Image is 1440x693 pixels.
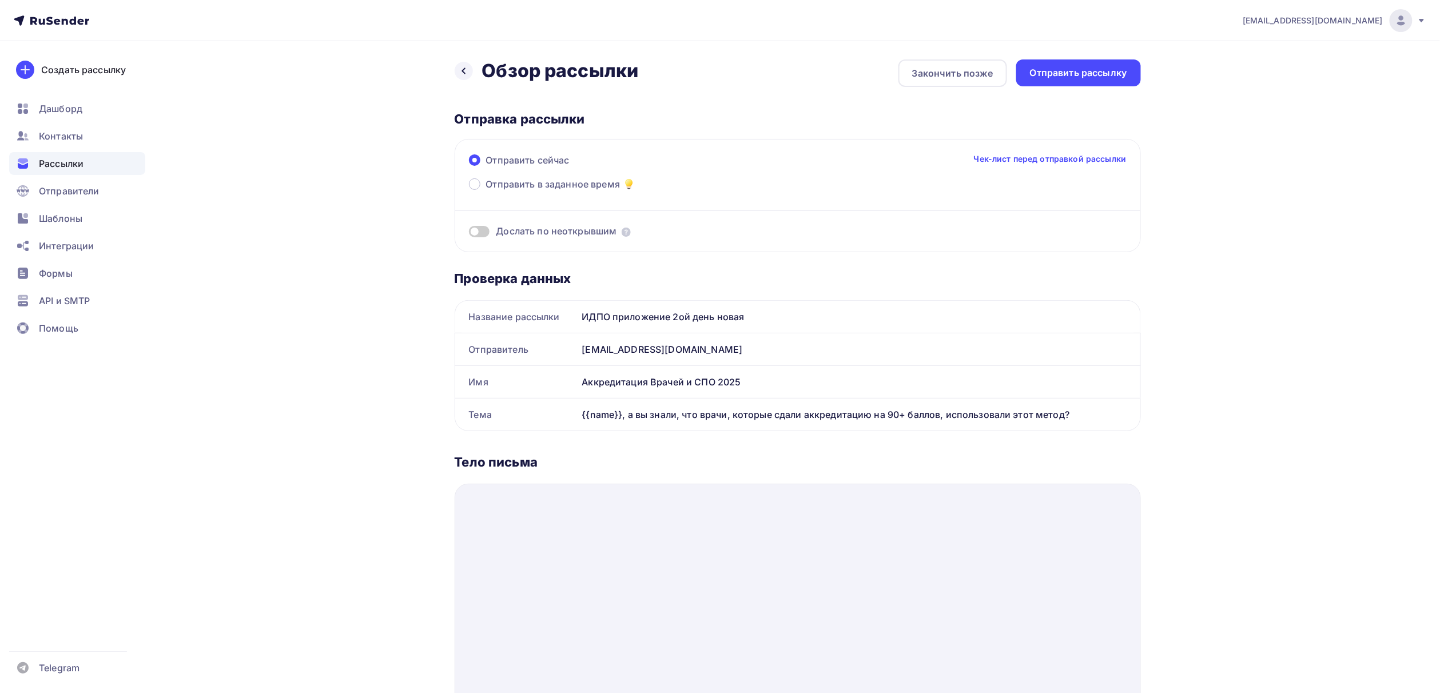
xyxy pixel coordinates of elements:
a: [EMAIL_ADDRESS][DOMAIN_NAME] [1243,9,1426,32]
div: Название рассылки [455,301,578,333]
span: Отправить сейчас [486,153,570,167]
div: Проверка данных [455,270,1141,286]
span: [EMAIL_ADDRESS][DOMAIN_NAME] [1243,15,1383,26]
div: Тело письма [455,454,1141,470]
div: Закончить позже [912,66,993,80]
a: Шаблоны [9,207,145,230]
div: Отправка рассылки [455,111,1141,127]
span: Отправители [39,184,100,198]
span: Помощь [39,321,78,335]
div: Аккредитация Врачей и СПО 2025 [578,366,1140,398]
span: Дослать по неоткрывшим [496,225,617,238]
span: Дашборд [39,102,82,115]
span: Отправить в заданное время [486,177,620,191]
a: Формы [9,262,145,285]
span: API и SMTP [39,294,90,308]
div: Отправить рассылку [1030,66,1127,79]
span: Шаблоны [39,212,82,225]
div: Тема [455,399,578,431]
div: Создать рассылку [41,63,126,77]
span: Интеграции [39,239,94,253]
div: {{name}}, а вы знали, что врачи, которые сдали аккредитацию на 90+ баллов, использовали этот метод? [578,399,1140,431]
div: Отправитель [455,333,578,365]
span: Telegram [39,661,79,675]
a: Отправители [9,180,145,202]
a: Контакты [9,125,145,148]
span: Рассылки [39,157,83,170]
a: Чек-лист перед отправкой рассылки [974,153,1127,165]
span: Контакты [39,129,83,143]
h2: Обзор рассылки [482,59,639,82]
div: ИДПО приложение 2ой день новая [578,301,1140,333]
a: Рассылки [9,152,145,175]
span: Формы [39,266,73,280]
div: Имя [455,366,578,398]
div: [EMAIL_ADDRESS][DOMAIN_NAME] [578,333,1140,365]
a: Дашборд [9,97,145,120]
